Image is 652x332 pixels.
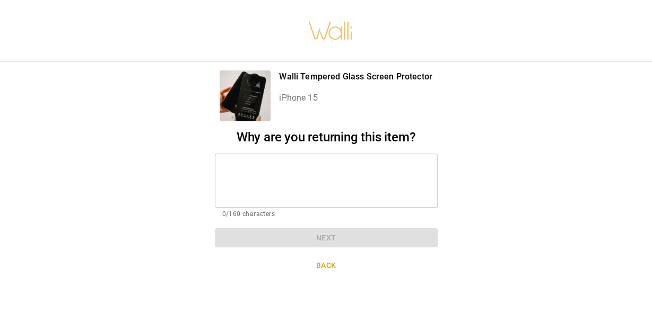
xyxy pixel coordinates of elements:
[308,8,353,53] img: walli-inc.myshopify.com
[215,130,438,145] h2: Why are you returning this item?
[279,92,432,104] p: iPhone 15
[222,209,430,220] p: 0/160 characters
[279,70,432,83] p: Walli Tempered Glass Screen Protector
[215,256,438,275] button: Back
